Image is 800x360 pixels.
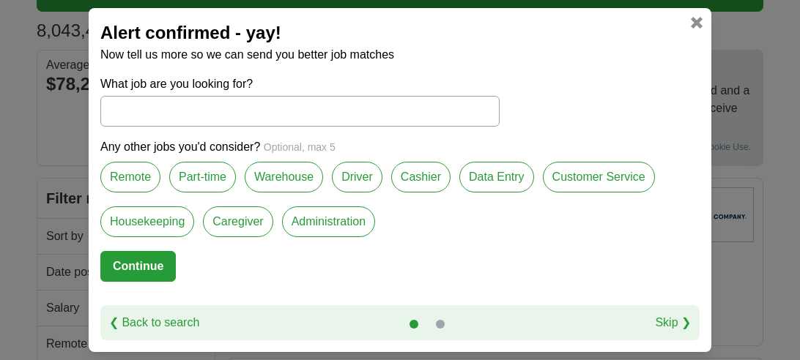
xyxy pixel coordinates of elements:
label: Driver [332,162,382,192]
p: Now tell us more so we can send you better job matches [100,46,700,64]
span: Optional, max 5 [264,141,336,153]
a: ❮ Back to search [109,314,199,331]
a: Skip ❯ [655,314,691,331]
label: Part-time [169,162,236,192]
label: Warehouse [245,162,323,192]
label: Caregiver [203,206,273,237]
label: Data Entry [459,162,534,192]
label: What job are you looking for? [100,75,500,93]
p: Any other jobs you'd consider? [100,138,700,156]
label: Administration [282,206,375,237]
h2: Alert confirmed - yay! [100,20,700,46]
button: Continue [100,251,176,282]
label: Housekeeping [100,206,194,237]
label: Remote [100,162,160,192]
label: Cashier [391,162,451,192]
label: Customer Service [543,162,655,192]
